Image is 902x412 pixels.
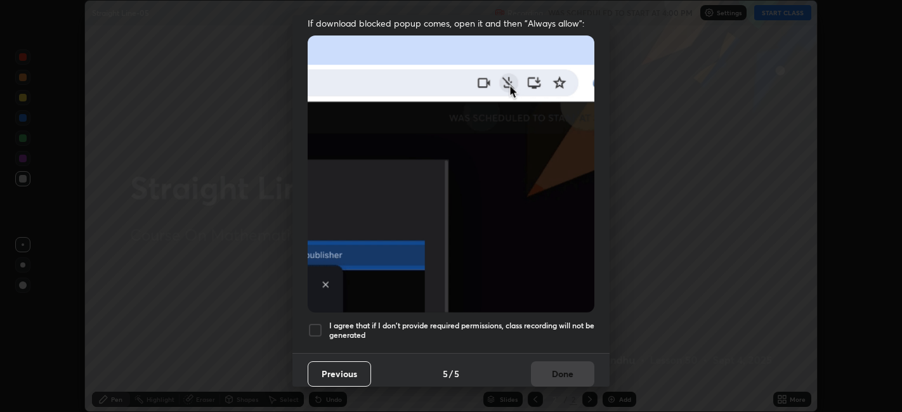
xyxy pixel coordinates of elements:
[308,35,594,312] img: downloads-permission-blocked.gif
[454,367,459,380] h4: 5
[308,361,371,387] button: Previous
[443,367,448,380] h4: 5
[329,321,594,340] h5: I agree that if I don't provide required permissions, class recording will not be generated
[449,367,453,380] h4: /
[308,17,594,29] span: If download blocked popup comes, open it and then "Always allow":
